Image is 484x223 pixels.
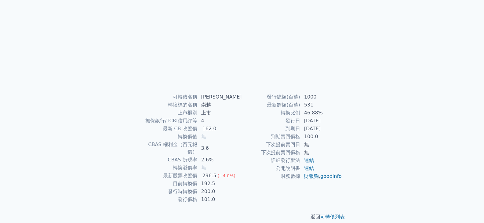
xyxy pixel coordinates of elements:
td: 最新餘額(百萬) [242,101,300,109]
td: 轉換比例 [242,109,300,117]
div: 聊天小工具 [453,194,484,223]
td: 下次提前賣回日 [242,141,300,149]
td: 3.6 [198,141,242,156]
td: 100.0 [300,133,342,141]
td: CBAS 權利金（百元報價） [142,141,198,156]
a: 財報狗 [304,173,319,179]
td: 詳細發行辦法 [242,156,300,164]
td: 200.0 [198,188,242,196]
div: 162.0 [201,125,218,132]
td: 4 [198,117,242,125]
span: (+4.0%) [217,173,235,178]
td: 發行日 [242,117,300,125]
iframe: Chat Widget [453,194,484,223]
td: 下次提前賣回價格 [242,149,300,156]
p: 返回 [135,213,350,221]
td: 發行價格 [142,196,198,203]
td: 531 [300,101,342,109]
td: 擔保銀行/TCRI信用評等 [142,117,198,125]
td: 46.88% [300,109,342,117]
a: 連結 [304,157,314,163]
td: 最新股票收盤價 [142,172,198,180]
a: 連結 [304,165,314,171]
a: goodinfo [320,173,342,179]
td: 發行總額(百萬) [242,93,300,101]
span: 無 [201,165,206,171]
td: , [300,172,342,180]
td: 最新 CB 收盤價 [142,125,198,133]
td: CBAS 折現率 [142,156,198,164]
td: 上市 [198,109,242,117]
td: 1000 [300,93,342,101]
td: 192.5 [198,180,242,188]
td: 到期日 [242,125,300,133]
td: 公開說明書 [242,164,300,172]
td: 轉換溢價率 [142,164,198,172]
td: 崇越 [198,101,242,109]
td: 到期賣回價格 [242,133,300,141]
td: 轉換標的名稱 [142,101,198,109]
td: 目前轉換價 [142,180,198,188]
td: 可轉債名稱 [142,93,198,101]
td: 財務數據 [242,172,300,180]
div: 296.5 [201,172,218,179]
span: 無 [201,134,206,139]
td: 上市櫃別 [142,109,198,117]
td: [PERSON_NAME] [198,93,242,101]
td: 無 [300,141,342,149]
td: [DATE] [300,117,342,125]
td: 101.0 [198,196,242,203]
td: 無 [300,149,342,156]
td: [DATE] [300,125,342,133]
td: 發行時轉換價 [142,188,198,196]
td: 2.6% [198,156,242,164]
td: 轉換價值 [142,133,198,141]
a: 可轉債列表 [320,214,345,220]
